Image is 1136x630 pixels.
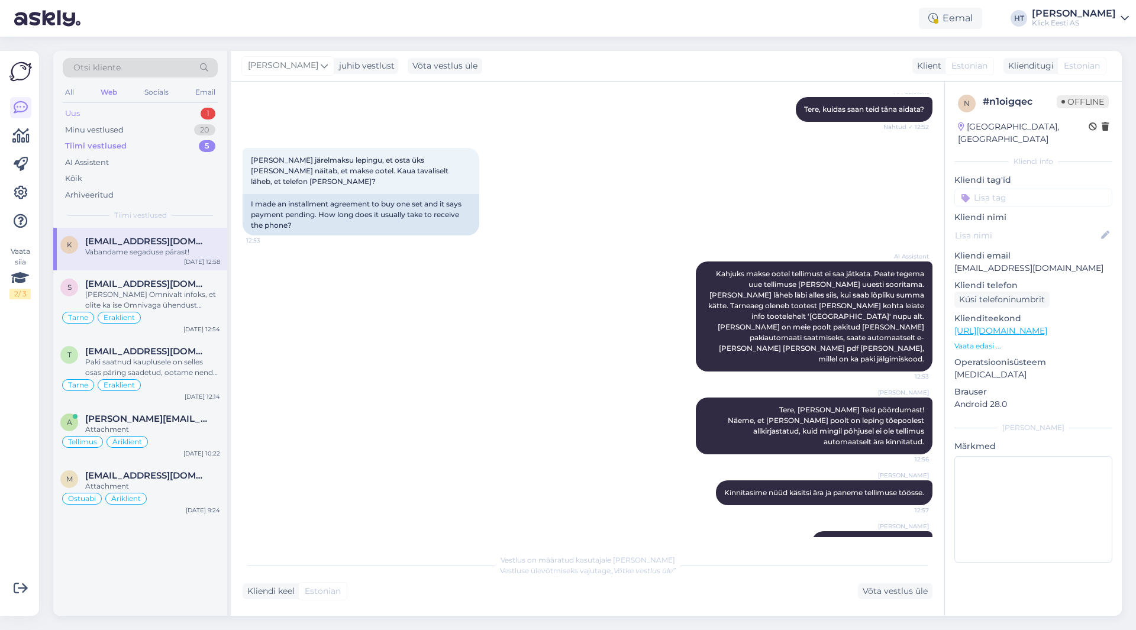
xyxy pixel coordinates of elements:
div: [PERSON_NAME] Omnivalt infoks, et olite ka ise Omnivaga ühendust võtnud ning aadress on nüüdseks ... [85,289,220,311]
div: Kõik [65,173,82,185]
i: „Võtke vestlus üle” [611,566,676,575]
span: Kinnitasime nüüd käsitsi ära ja paneme tellimuse töösse. [724,488,924,497]
span: Otsi kliente [73,62,121,74]
span: Eraklient [104,314,135,321]
div: # n1oigqec [983,95,1057,109]
span: Vestlus on määratud kasutajale [PERSON_NAME] [501,555,675,564]
span: Tellimus [68,438,97,445]
div: I made an installment agreement to buy one set and it says payment pending. How long does it usua... [243,194,479,235]
div: Email [193,85,218,100]
div: [PERSON_NAME] [954,422,1112,433]
div: [DATE] 10:22 [183,449,220,458]
div: [DATE] 12:14 [185,392,220,401]
div: Küsi telefoninumbrit [954,292,1050,308]
span: [PERSON_NAME] [878,522,929,531]
span: Ostuabi [68,495,96,502]
div: 2 / 3 [9,289,31,299]
div: AI Assistent [65,157,109,169]
p: Kliendi nimi [954,211,1112,224]
div: Kliendi info [954,156,1112,167]
span: t [67,350,72,359]
div: Attachment [85,424,220,435]
span: karl1paju2@gmail.com [85,236,208,247]
div: [DATE] 12:54 [183,325,220,334]
span: Äriklient [111,495,141,502]
span: Eraklient [104,382,135,389]
div: 5 [199,140,215,152]
span: Estonian [305,585,341,597]
div: [GEOGRAPHIC_DATA], [GEOGRAPHIC_DATA] [958,121,1089,146]
p: Brauser [954,386,1112,398]
span: Tere, kuidas saan teid täna aidata? [804,105,924,114]
div: Arhiveeritud [65,189,114,201]
span: [PERSON_NAME] [878,388,929,397]
span: Vestluse ülevõtmiseks vajutage [500,566,676,575]
span: Äriklient [112,438,142,445]
span: s [67,283,72,292]
div: Web [98,85,120,100]
span: Tarne [68,314,88,321]
span: 12:57 [885,506,929,515]
p: Kliendi tag'id [954,174,1112,186]
span: 12:53 [246,236,291,245]
p: [MEDICAL_DATA] [954,369,1112,381]
span: Offline [1057,95,1109,108]
span: m [66,474,73,483]
span: k [67,240,72,249]
a: [URL][DOMAIN_NAME] [954,325,1047,336]
span: Tere, [PERSON_NAME] Teid pöördumast! Näeme, et [PERSON_NAME] poolt on leping tõepoolest allkirjas... [728,405,926,446]
div: Attachment [85,481,220,492]
div: All [63,85,76,100]
span: [PERSON_NAME] järelmaksu lepingu, et osta üks [PERSON_NAME] näitab, et makse ootel. Kaua tavalise... [251,156,450,186]
span: Tiimi vestlused [114,210,167,221]
div: Kliendi keel [243,585,295,597]
span: aron@arke.ee [85,413,208,424]
div: Minu vestlused [65,124,124,136]
p: Märkmed [954,440,1112,453]
span: Estonian [951,60,987,72]
p: Android 28.0 [954,398,1112,411]
div: Klient [912,60,941,72]
span: n [964,99,970,108]
div: Klick Eesti AS [1032,18,1116,28]
span: [PERSON_NAME] [878,471,929,480]
span: a [67,418,72,427]
div: HT [1011,10,1027,27]
div: Socials [142,85,171,100]
div: Võta vestlus üle [408,58,482,74]
div: [DATE] 12:58 [184,257,220,266]
div: Klienditugi [1003,60,1054,72]
span: [PERSON_NAME] [248,59,318,72]
span: Kahjuks makse ootel tellimust ei saa jätkata. Peate tegema uue tellimuse [PERSON_NAME] uuesti soo... [708,269,926,363]
p: Operatsioonisüsteem [954,356,1112,369]
div: Vaata siia [9,246,31,299]
input: Lisa tag [954,189,1112,206]
div: Uus [65,108,80,119]
div: 1 [201,108,215,119]
span: Estonian [1064,60,1100,72]
img: Askly Logo [9,60,32,83]
input: Lisa nimi [955,229,1099,242]
span: tiina.sillatse@gmail.com [85,346,208,357]
p: Klienditeekond [954,312,1112,325]
p: Vaata edasi ... [954,341,1112,351]
span: 12:56 [885,455,929,464]
a: [PERSON_NAME]Klick Eesti AS [1032,9,1129,28]
span: marten@viksti.ee [85,470,208,481]
p: Kliendi email [954,250,1112,262]
span: saydaaleksandra@gmail.com [85,279,208,289]
div: Vabandame segaduse pärast! [85,247,220,257]
div: 20 [194,124,215,136]
div: [PERSON_NAME] [1032,9,1116,18]
div: juhib vestlust [334,60,395,72]
div: Paki saatnud kauplusele on selles osas päring saadetud, ootame nende vastust. [85,357,220,378]
p: Kliendi telefon [954,279,1112,292]
div: Eemal [919,8,982,29]
div: Võta vestlus üle [858,583,932,599]
p: [EMAIL_ADDRESS][DOMAIN_NAME] [954,262,1112,274]
span: AI Assistent [885,252,929,261]
span: 12:53 [885,372,929,381]
div: [DATE] 9:24 [186,506,220,515]
div: Tiimi vestlused [65,140,127,152]
span: Nähtud ✓ 12:52 [883,122,929,131]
